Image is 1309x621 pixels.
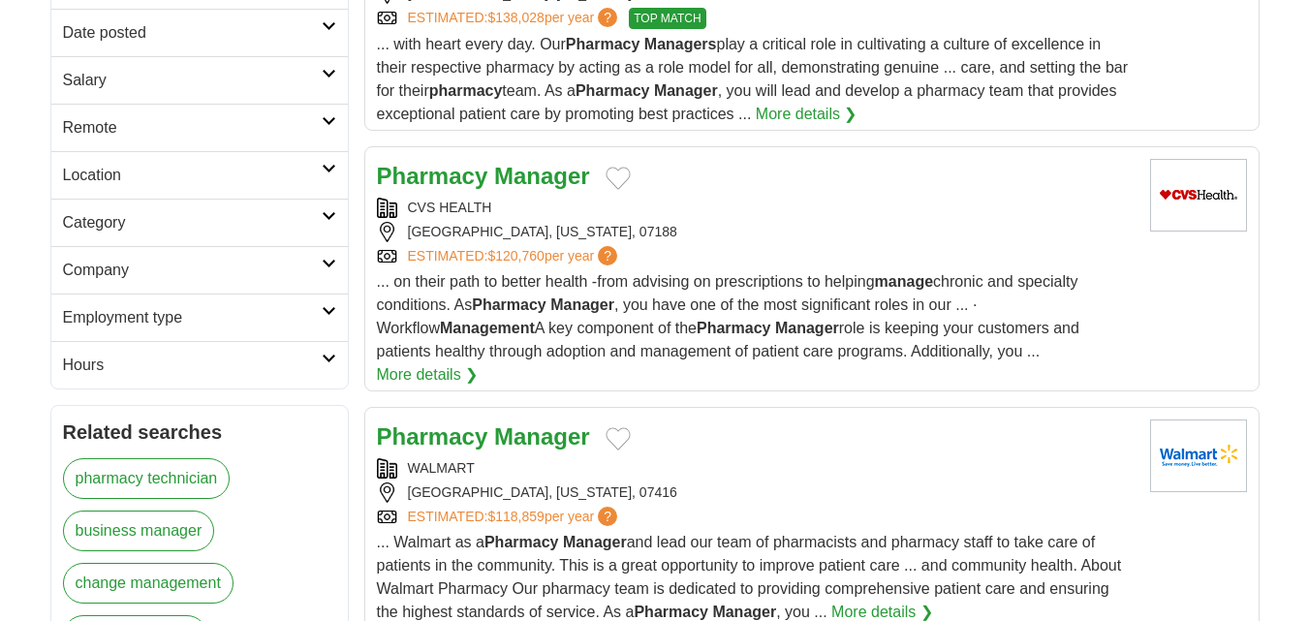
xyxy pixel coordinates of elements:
[63,563,234,604] a: change management
[51,294,348,341] a: Employment type
[440,320,535,336] strong: Management
[1150,159,1247,232] img: CVS Health logo
[63,458,231,499] a: pharmacy technician
[63,211,322,234] h2: Category
[51,56,348,104] a: Salary
[51,9,348,56] a: Date posted
[629,8,705,29] span: TOP MATCH
[494,423,590,450] strong: Manager
[377,534,1122,620] span: ... Walmart as a and lead our team of pharmacists and pharmacy staff to take care of patients in ...
[429,82,503,99] strong: pharmacy
[494,163,590,189] strong: Manager
[550,296,614,313] strong: Manager
[408,246,622,266] a: ESTIMATED:$120,760per year?
[598,8,617,27] span: ?
[63,511,215,551] a: business manager
[408,460,475,476] a: WALMART
[63,21,322,45] h2: Date posted
[377,163,590,189] a: Pharmacy Manager
[487,248,544,264] span: $120,760
[51,104,348,151] a: Remote
[63,164,322,187] h2: Location
[484,534,559,550] strong: Pharmacy
[408,8,622,29] a: ESTIMATED:$138,028per year?
[606,167,631,190] button: Add to favorite jobs
[576,82,650,99] strong: Pharmacy
[51,151,348,199] a: Location
[654,82,718,99] strong: Manager
[487,509,544,524] span: $118,859
[1150,419,1247,492] img: Walmart logo
[563,534,627,550] strong: Manager
[756,103,857,126] a: More details ❯
[875,273,933,290] strong: manage
[598,507,617,526] span: ?
[775,320,839,336] strong: Manager
[598,246,617,265] span: ?
[712,604,776,620] strong: Manager
[377,163,488,189] strong: Pharmacy
[408,200,492,215] a: CVS HEALTH
[377,273,1079,359] span: ... on their path to better health -from advising on prescriptions to helping chronic and special...
[697,320,771,336] strong: Pharmacy
[63,354,322,377] h2: Hours
[634,604,708,620] strong: Pharmacy
[377,36,1129,122] span: ... with heart every day. Our play a critical role in cultivating a culture of excellence in thei...
[63,259,322,282] h2: Company
[51,341,348,388] a: Hours
[566,36,640,52] strong: Pharmacy
[51,246,348,294] a: Company
[377,423,488,450] strong: Pharmacy
[377,423,590,450] a: Pharmacy Manager
[63,69,322,92] h2: Salary
[408,507,622,527] a: ESTIMATED:$118,859per year?
[487,10,544,25] span: $138,028
[377,363,479,387] a: More details ❯
[606,427,631,450] button: Add to favorite jobs
[63,116,322,140] h2: Remote
[63,306,322,329] h2: Employment type
[377,482,1135,503] div: [GEOGRAPHIC_DATA], [US_STATE], 07416
[63,418,336,447] h2: Related searches
[377,222,1135,242] div: [GEOGRAPHIC_DATA], [US_STATE], 07188
[472,296,546,313] strong: Pharmacy
[51,199,348,246] a: Category
[644,36,717,52] strong: Managers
